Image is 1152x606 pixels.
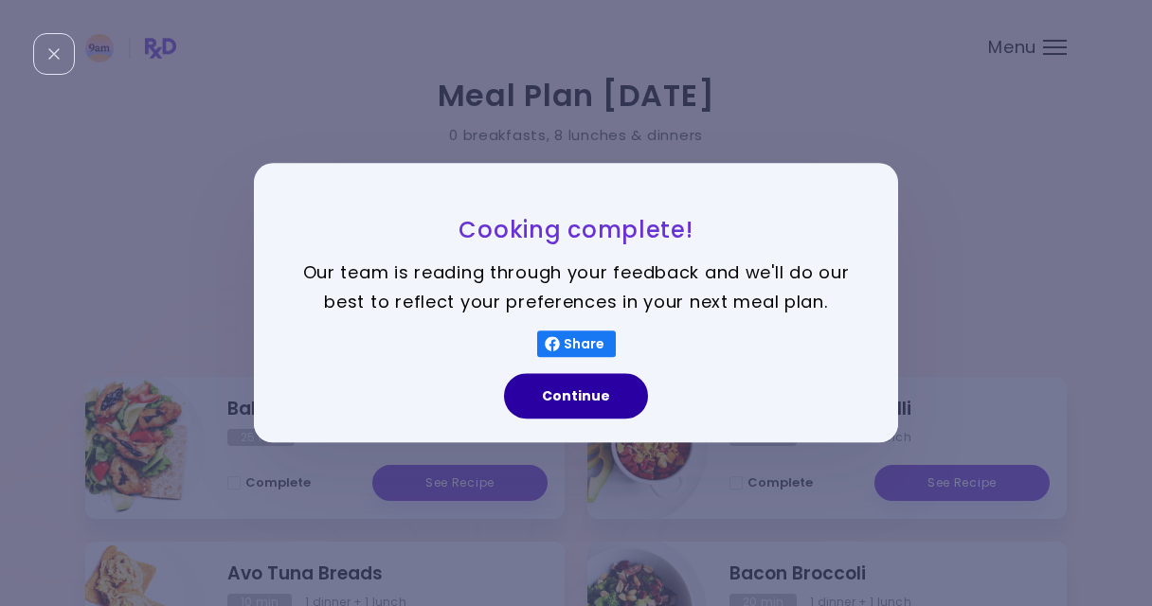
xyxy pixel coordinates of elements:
button: Share [537,331,616,358]
span: Share [560,337,608,352]
p: Our team is reading through your feedback and we'll do our best to reflect your preferences in yo... [301,259,851,317]
button: Continue [504,374,648,419]
div: Close [33,33,75,75]
h3: Cooking complete! [301,215,851,244]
